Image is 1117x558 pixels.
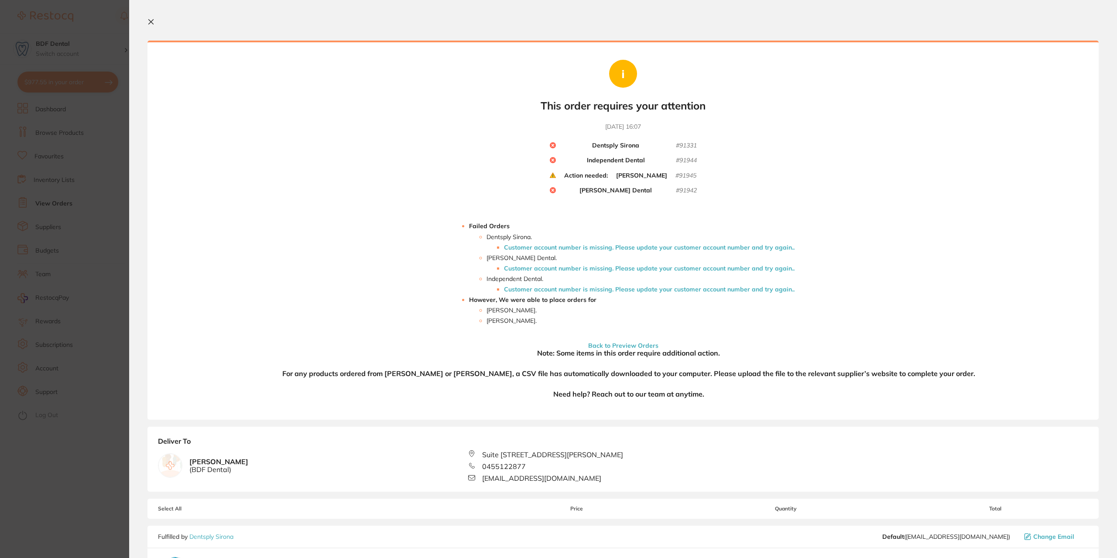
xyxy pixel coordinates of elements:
[504,286,795,293] li: Customer account number is missing. Please update your customer account number and try again. .
[587,157,645,164] b: Independent Dental
[282,368,975,380] h4: For any products ordered from [PERSON_NAME] or [PERSON_NAME], a CSV file has automatically downlo...
[605,123,641,131] time: [DATE] 16:07
[469,296,596,304] strong: However, We were able to place orders for
[537,348,720,359] h4: Note: Some items in this order require additional action.
[882,533,904,541] b: Default
[675,172,696,180] small: # 91945
[616,172,667,180] b: [PERSON_NAME]
[586,342,661,349] button: Back to Preview Orders
[541,99,706,112] b: This order requires your attention
[487,307,795,314] li: [PERSON_NAME] .
[882,533,1010,540] span: clientservices@dentsplysirona.com
[189,458,248,474] b: [PERSON_NAME]
[564,172,608,180] b: Action needed:
[504,244,795,251] li: Customer account number is missing. Please update your customer account number and try again. .
[579,187,652,195] b: [PERSON_NAME] Dental
[902,506,1088,512] span: Total
[469,222,510,230] strong: Failed Orders
[676,142,697,150] small: # 91331
[158,506,245,512] span: Select All
[592,142,639,150] b: Dentsply Sirona
[1033,533,1074,540] span: Change Email
[483,506,669,512] span: Price
[158,437,1088,450] b: Deliver To
[670,506,902,512] span: Quantity
[482,474,601,482] span: [EMAIL_ADDRESS][DOMAIN_NAME]
[1021,533,1088,541] button: Change Email
[504,265,795,272] li: Customer account number is missing. Please update your customer account number and try again. .
[487,317,795,324] li: [PERSON_NAME] .
[676,157,697,164] small: # 91944
[676,187,697,195] small: # 91942
[487,275,795,293] li: Independent Dental .
[189,533,233,541] a: Dentsply Sirona
[189,466,248,473] span: ( BDF Dental )
[487,254,795,272] li: [PERSON_NAME] Dental .
[482,451,623,459] span: Suite [STREET_ADDRESS][PERSON_NAME]
[482,462,526,470] span: 0455122877
[158,454,182,477] img: empty.jpg
[487,233,795,251] li: Dentsply Sirona .
[158,533,233,540] p: Fulfilled by
[553,389,704,400] h4: Need help? Reach out to our team at anytime.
